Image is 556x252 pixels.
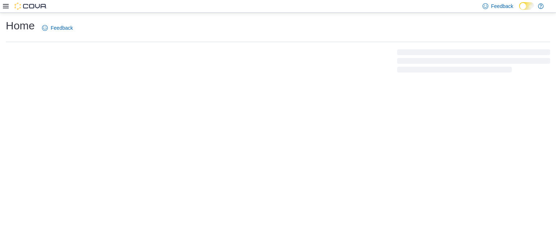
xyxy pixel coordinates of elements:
h1: Home [6,18,35,33]
img: Cova [14,3,47,10]
span: Feedback [491,3,513,10]
a: Feedback [39,21,76,35]
span: Loading [397,51,550,74]
span: Feedback [51,24,73,32]
input: Dark Mode [519,2,534,10]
